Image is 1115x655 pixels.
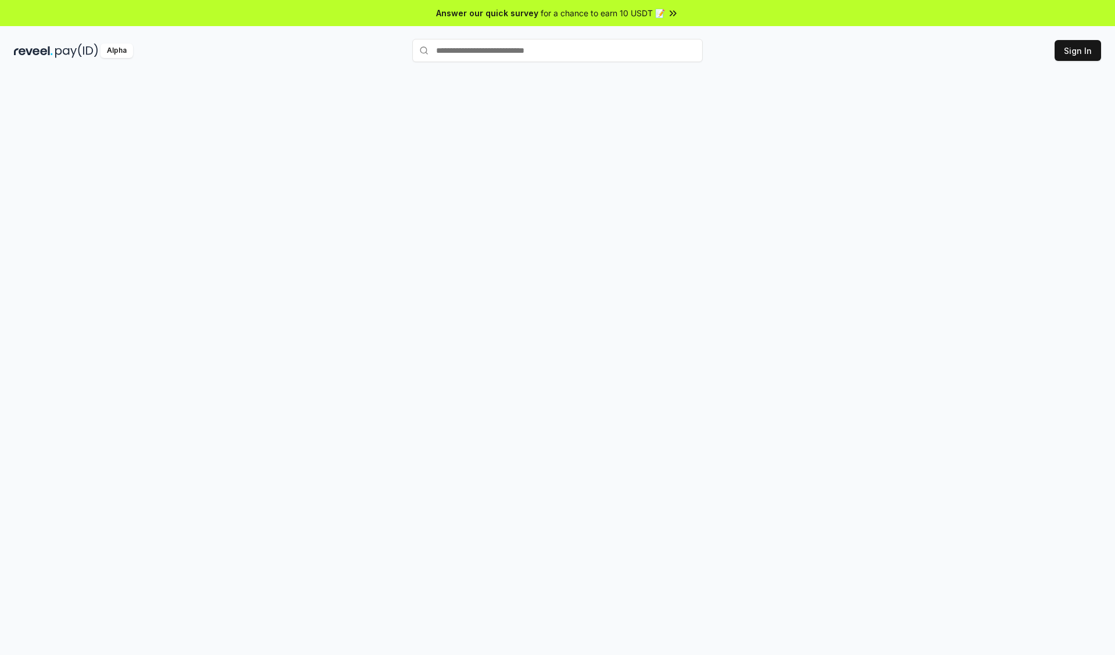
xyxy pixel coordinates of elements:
span: for a chance to earn 10 USDT 📝 [541,7,665,19]
div: Alpha [100,44,133,58]
img: pay_id [55,44,98,58]
button: Sign In [1055,40,1101,61]
span: Answer our quick survey [436,7,538,19]
img: reveel_dark [14,44,53,58]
